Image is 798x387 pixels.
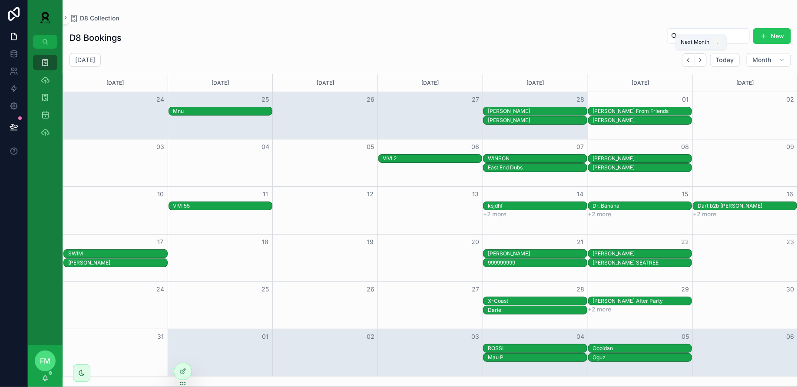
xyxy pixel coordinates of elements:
[365,94,376,105] button: 26
[785,189,795,199] button: 16
[35,10,56,24] img: App logo
[681,39,709,46] span: Next Month
[488,202,587,210] div: ksjdhf
[753,28,791,44] a: New
[593,345,692,352] div: Oppidan
[680,142,690,152] button: 08
[470,284,480,294] button: 27
[488,164,587,171] div: East End Dubs
[70,14,119,23] a: D8 Collection
[68,259,167,266] div: [PERSON_NAME]
[274,74,376,92] div: [DATE]
[365,237,376,247] button: 19
[156,237,166,247] button: 17
[383,155,482,162] div: VIVI 2
[593,354,692,361] div: Oguz
[680,237,690,247] button: 22
[575,142,586,152] button: 07
[575,331,586,342] button: 04
[68,259,167,267] div: Patrick Mason
[470,94,480,105] button: 27
[379,74,481,92] div: [DATE]
[593,202,692,209] div: Dr. Banana
[260,284,271,294] button: 25
[593,108,692,115] div: [PERSON_NAME] From Friends
[365,142,376,152] button: 05
[593,116,692,124] div: Cera Khin
[593,354,692,361] div: Oguz
[785,284,795,294] button: 30
[488,250,587,257] div: [PERSON_NAME]
[260,142,271,152] button: 04
[156,142,166,152] button: 03
[488,202,587,209] div: ksjdhf
[575,94,586,105] button: 28
[588,306,612,313] button: +2 more
[575,189,586,199] button: 14
[484,74,586,92] div: [DATE]
[593,202,692,210] div: Dr. Banana
[488,107,587,115] div: Denis Sulta
[488,116,587,124] div: PACO OSUNA
[470,189,480,199] button: 13
[593,117,692,124] div: [PERSON_NAME]
[156,94,166,105] button: 24
[488,307,587,314] div: Darie
[694,74,796,92] div: [DATE]
[488,250,587,258] div: ALISHA
[575,284,586,294] button: 28
[785,237,795,247] button: 23
[156,284,166,294] button: 24
[68,250,167,258] div: SWIM
[698,202,797,210] div: Dart b2b Kyle Starkey
[488,354,587,361] div: Mau P
[593,164,692,171] div: [PERSON_NAME]
[156,331,166,342] button: 31
[680,331,690,342] button: 05
[785,142,795,152] button: 09
[593,250,692,258] div: VICTOR KRUM
[747,53,791,67] button: Month
[682,53,695,67] button: Back
[488,155,587,162] div: WINSON
[680,94,690,105] button: 01
[365,189,376,199] button: 12
[75,56,95,64] h2: [DATE]
[365,331,376,342] button: 02
[593,344,692,352] div: Oppidan
[28,49,63,151] div: scrollable content
[714,39,721,46] span: .
[593,297,692,305] div: Marlon After Party
[70,32,122,44] h1: D8 Bookings
[488,344,587,352] div: ROSSI
[173,108,272,115] div: Mnu
[156,189,166,199] button: 10
[63,74,798,377] div: Month View
[588,211,612,218] button: +2 more
[680,284,690,294] button: 29
[260,94,271,105] button: 25
[680,189,690,199] button: 15
[716,56,735,64] span: Today
[488,345,587,352] div: ROSSI
[785,331,795,342] button: 06
[488,117,587,124] div: [PERSON_NAME]
[488,164,587,172] div: East End Dubs
[260,237,271,247] button: 18
[593,250,692,257] div: [PERSON_NAME]
[260,331,271,342] button: 01
[593,107,692,115] div: Ross From Friends
[575,237,586,247] button: 21
[710,53,740,67] button: Today
[693,211,716,218] button: +2 more
[593,298,692,304] div: [PERSON_NAME] After Party
[488,298,587,304] div: X-Coast
[470,142,480,152] button: 06
[173,202,272,210] div: VIVI 55
[470,237,480,247] button: 20
[488,108,587,115] div: [PERSON_NAME]
[483,211,507,218] button: +2 more
[365,284,376,294] button: 26
[173,202,272,209] div: VIVI 55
